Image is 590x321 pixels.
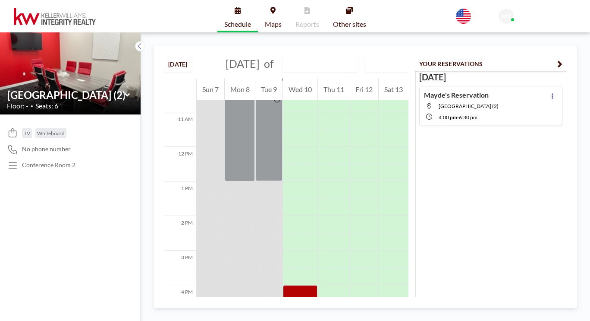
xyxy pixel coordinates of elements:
[225,79,255,100] div: Mon 8
[226,57,260,70] span: [DATE]
[164,216,196,251] div: 2 PM
[31,103,33,109] span: •
[7,102,28,110] span: Floor: -
[457,114,459,121] span: -
[318,79,350,100] div: Thu 11
[517,13,565,20] span: [PERSON_NAME]
[264,57,273,70] span: of
[7,89,125,101] input: Lexington Room (2)
[439,103,499,109] span: Lexington Room (2)
[164,285,196,320] div: 4 PM
[37,130,65,137] span: Whiteboard
[283,57,349,71] input: Lexington Room (2)
[419,72,562,83] h3: [DATE]
[502,13,511,20] span: MY
[283,79,317,100] div: Wed 10
[164,147,196,181] div: 12 PM
[164,181,196,216] div: 1 PM
[333,21,366,28] span: Other sites
[22,161,75,169] p: Conference Room 2
[439,114,457,121] span: 4:00 PM
[459,114,477,121] span: 6:30 PM
[14,8,96,25] img: organization-logo
[22,145,71,153] span: No phone number
[255,79,282,100] div: Tue 9
[164,251,196,285] div: 3 PM
[424,91,489,99] h4: Mayde's Reservation
[224,21,251,28] span: Schedule
[295,21,319,28] span: Reports
[197,79,224,100] div: Sun 7
[367,58,416,70] span: WEEKLY VIEW
[164,57,191,72] button: [DATE]
[365,57,440,71] div: Search for option
[24,130,30,137] span: TV
[164,112,196,147] div: 11 AM
[350,79,379,100] div: Fri 12
[379,79,408,100] div: Sat 13
[35,102,58,110] span: Seats: 6
[415,56,566,71] button: YOUR RESERVATIONS
[265,21,282,28] span: Maps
